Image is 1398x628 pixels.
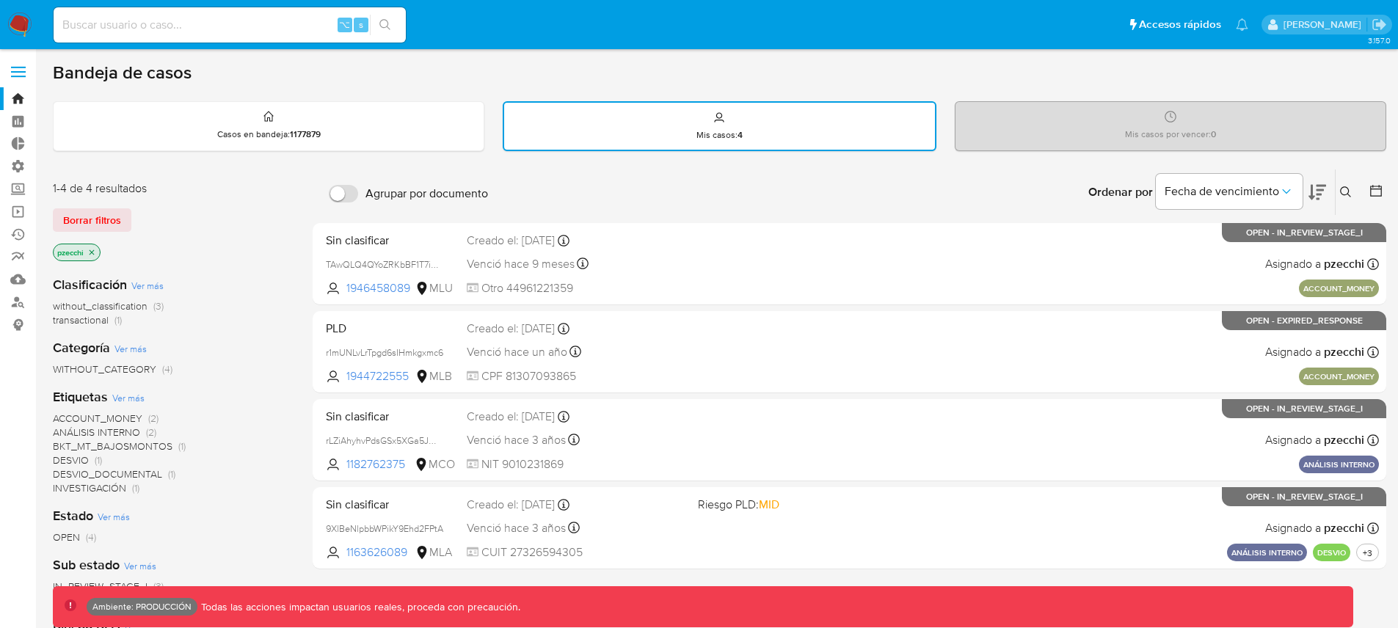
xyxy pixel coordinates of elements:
[370,15,400,35] button: search-icon
[1236,18,1248,31] a: Notificaciones
[1284,18,1366,32] p: pio.zecchi@mercadolibre.com
[197,600,520,614] p: Todas las acciones impactan usuarios reales, proceda con precaución.
[1139,17,1221,32] span: Accesos rápidos
[54,15,406,34] input: Buscar usuario o caso...
[359,18,363,32] span: s
[1372,17,1387,32] a: Salir
[339,18,350,32] span: ⌥
[92,604,192,610] p: Ambiente: PRODUCCIÓN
